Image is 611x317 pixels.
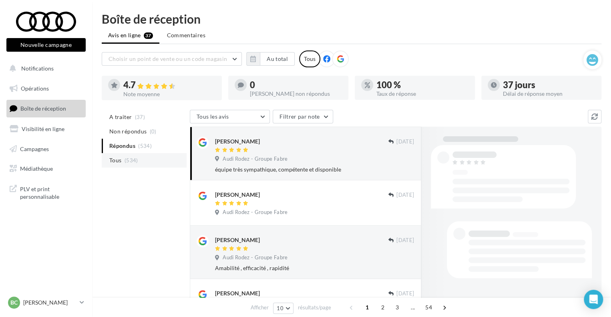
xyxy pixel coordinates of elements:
span: Non répondus [109,127,147,135]
span: [DATE] [396,138,414,145]
div: Boîte de réception [102,13,601,25]
span: Audi Rodez - Groupe Fabre [223,209,287,216]
span: Visibilité en ligne [22,125,64,132]
span: 3 [391,301,404,314]
div: 0 [250,81,342,89]
div: Délai de réponse moyen [503,91,595,97]
div: Amabilité , efficacité , rapidité [215,264,414,272]
span: résultats/page [298,304,331,311]
a: Opérations [5,80,87,97]
span: 1 [361,301,374,314]
span: Médiathèque [20,165,53,172]
span: Audi Rodez - Groupe Fabre [223,155,287,163]
span: Tous les avis [197,113,229,120]
div: [PERSON_NAME] non répondus [250,91,342,97]
span: PLV et print personnalisable [20,184,82,201]
span: 54 [422,301,435,314]
span: [DATE] [396,192,414,199]
div: [PERSON_NAME] [215,236,260,244]
span: [DATE] [396,237,414,244]
div: équipe très sympathique, compétente et disponible [215,166,414,174]
a: PLV et print personnalisable [5,180,87,204]
div: Note moyenne [123,91,215,97]
p: [PERSON_NAME] [23,299,76,307]
button: 10 [273,303,293,314]
div: Tous [299,50,320,67]
div: 4.7 [123,81,215,90]
span: Boîte de réception [20,105,66,112]
div: [PERSON_NAME] [215,191,260,199]
span: [DATE] [396,290,414,297]
button: Choisir un point de vente ou un code magasin [102,52,242,66]
span: (0) [150,128,157,135]
div: 37 jours [503,81,595,89]
div: Open Intercom Messenger [584,290,603,309]
span: Audi Rodez - Groupe Fabre [223,254,287,261]
span: Tous [109,156,121,164]
div: [PERSON_NAME] [215,289,260,297]
span: 10 [277,305,283,311]
a: Visibilité en ligne [5,121,87,137]
a: Boîte de réception [5,100,87,117]
div: [PERSON_NAME] [215,137,260,145]
button: Notifications [5,60,84,77]
div: 100 % [376,81,468,89]
div: Taux de réponse [376,91,468,97]
button: Filtrer par note [273,110,333,123]
button: Au total [260,52,295,66]
span: ... [406,301,419,314]
span: Campagnes [20,145,49,152]
span: (37) [135,114,145,120]
span: BC [10,299,18,307]
span: Afficher [251,304,269,311]
span: (534) [125,157,138,164]
span: Choisir un point de vente ou un code magasin [109,55,227,62]
a: Médiathèque [5,160,87,177]
button: Au total [246,52,295,66]
span: A traiter [109,113,132,121]
a: BC [PERSON_NAME] [6,295,86,310]
button: Tous les avis [190,110,270,123]
span: 2 [376,301,389,314]
span: Opérations [21,85,49,92]
button: Nouvelle campagne [6,38,86,52]
a: Campagnes [5,141,87,157]
span: Notifications [21,65,54,72]
span: Commentaires [167,32,205,38]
